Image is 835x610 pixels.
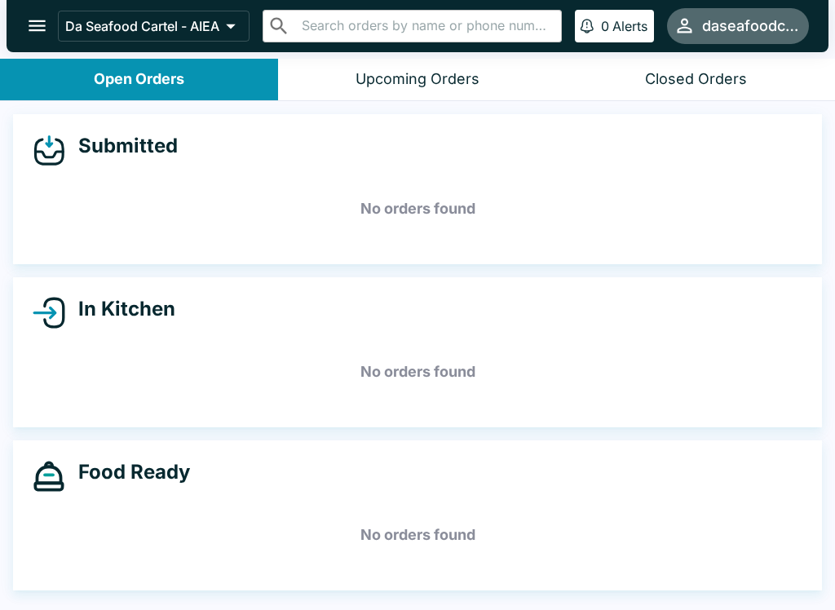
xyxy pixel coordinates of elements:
button: open drawer [16,5,58,46]
h4: Submitted [65,134,178,158]
p: Alerts [612,18,647,34]
h5: No orders found [33,343,802,401]
p: 0 [601,18,609,34]
button: daseafoodcartel [667,8,809,43]
h5: No orders found [33,179,802,238]
h4: In Kitchen [65,297,175,321]
div: daseafoodcartel [702,16,802,36]
p: Da Seafood Cartel - AIEA [65,18,219,34]
div: Upcoming Orders [356,70,479,89]
button: Da Seafood Cartel - AIEA [58,11,250,42]
div: Closed Orders [645,70,747,89]
h5: No orders found [33,506,802,564]
div: Open Orders [94,70,184,89]
input: Search orders by name or phone number [297,15,554,38]
h4: Food Ready [65,460,190,484]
